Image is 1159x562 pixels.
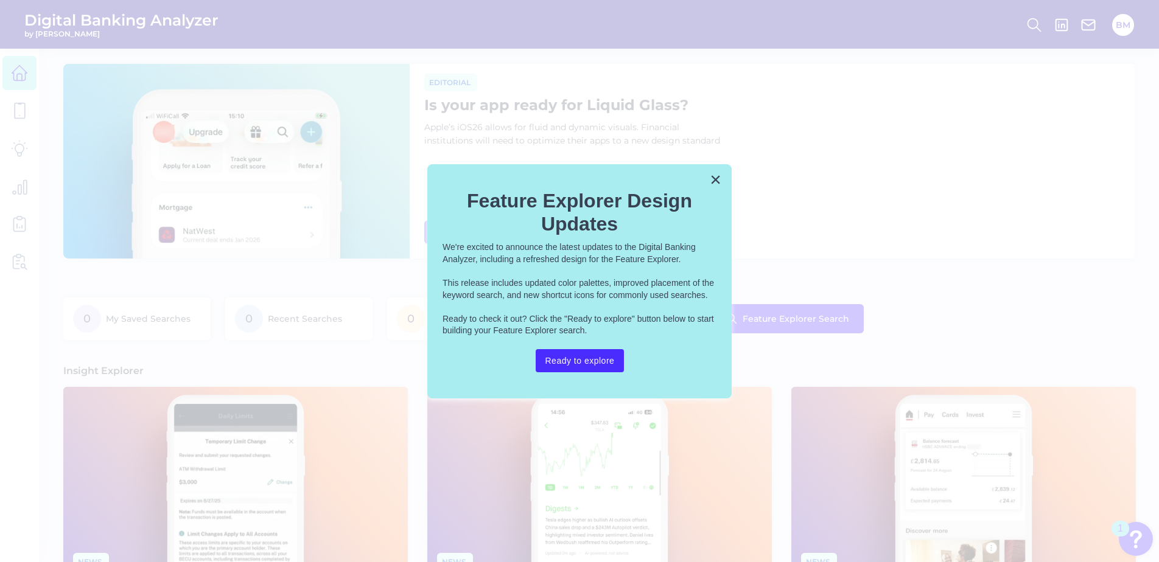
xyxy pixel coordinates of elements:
[443,241,716,265] p: We're excited to announce the latest updates to the Digital Banking Analyzer, including a refresh...
[443,189,716,236] h2: Feature Explorer Design Updates
[443,313,716,337] p: Ready to check it out? Click the "Ready to explore" button below to start building your Feature E...
[710,170,721,189] button: Close
[443,277,716,301] p: This release includes updated color palettes, improved placement of the keyword search, and new s...
[536,349,625,372] button: Ready to explore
